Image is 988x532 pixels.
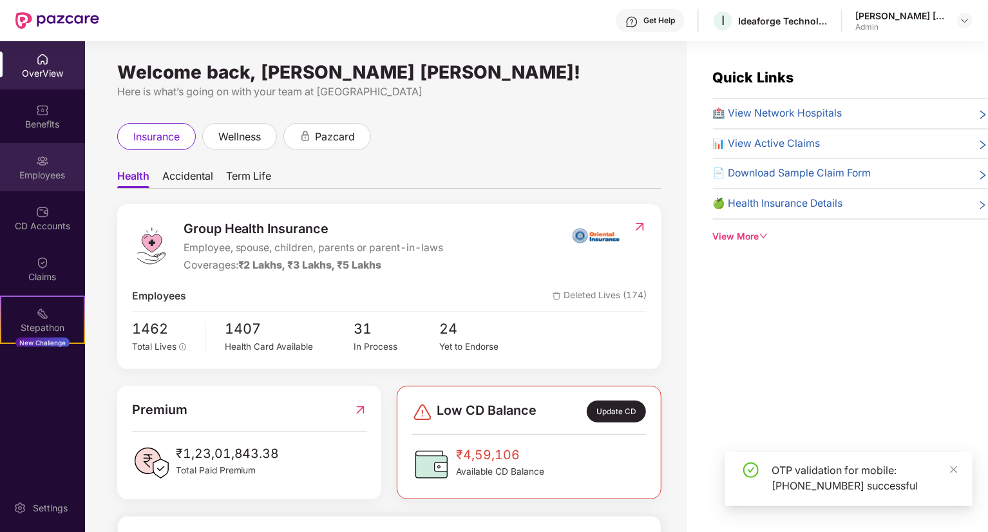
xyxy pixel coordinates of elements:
span: close [949,465,958,474]
span: 1407 [225,318,354,340]
span: Low CD Balance [437,401,537,423]
span: insurance [133,129,180,145]
span: down [759,232,768,241]
div: Settings [29,502,71,515]
span: Group Health Insurance [184,219,444,239]
div: Update CD [587,401,646,423]
span: ₹2 Lakhs, ₹3 Lakhs, ₹5 Lakhs [238,259,382,271]
span: Employees [132,289,186,305]
div: Stepathon [1,321,84,334]
img: CDBalanceIcon [412,445,451,484]
span: right [978,198,988,212]
div: Here is what’s going on with your team at [GEOGRAPHIC_DATA] [117,84,661,100]
div: OTP validation for mobile: [PHONE_NUMBER] successful [772,462,957,493]
img: svg+xml;base64,PHN2ZyB4bWxucz0iaHR0cDovL3d3dy53My5vcmcvMjAwMC9zdmciIHdpZHRoPSIyMSIgaGVpZ2h0PSIyMC... [36,307,49,320]
span: 🍏 Health Insurance Details [713,196,843,212]
div: Get Help [643,15,675,26]
div: Admin [855,22,945,32]
span: I [721,13,725,28]
div: View More [713,230,988,244]
span: 1462 [132,318,196,340]
div: Health Card Available [225,340,354,354]
img: RedirectIcon [633,220,647,233]
div: Ideaforge Technology Ltd [738,15,828,27]
span: right [978,138,988,152]
img: svg+xml;base64,PHN2ZyBpZD0iQmVuZWZpdHMiIHhtbG5zPSJodHRwOi8vd3d3LnczLm9yZy8yMDAwL3N2ZyIgd2lkdGg9Ij... [36,104,49,117]
span: Health [117,169,149,188]
span: pazcard [315,129,355,145]
span: 24 [440,318,526,340]
div: Welcome back, [PERSON_NAME] [PERSON_NAME]! [117,67,661,77]
span: Employee, spouse, children, parents or parent-in-laws [184,240,444,256]
span: Term Life [226,169,271,188]
img: svg+xml;base64,PHN2ZyBpZD0iRHJvcGRvd24tMzJ4MzIiIHhtbG5zPSJodHRwOi8vd3d3LnczLm9yZy8yMDAwL3N2ZyIgd2... [960,15,970,26]
span: Total Lives [132,341,176,352]
img: logo [132,227,171,265]
img: svg+xml;base64,PHN2ZyBpZD0iRGFuZ2VyLTMyeDMyIiB4bWxucz0iaHR0cDovL3d3dy53My5vcmcvMjAwMC9zdmciIHdpZH... [412,402,433,423]
img: svg+xml;base64,PHN2ZyBpZD0iQ0RfQWNjb3VudHMiIGRhdGEtbmFtZT0iQ0QgQWNjb3VudHMiIHhtbG5zPSJodHRwOi8vd3... [36,205,49,218]
span: Available CD Balance [456,465,544,479]
span: check-circle [743,462,759,478]
span: Accidental [162,169,213,188]
img: svg+xml;base64,PHN2ZyBpZD0iQ2xhaW0iIHhtbG5zPSJodHRwOi8vd3d3LnczLm9yZy8yMDAwL3N2ZyIgd2lkdGg9IjIwIi... [36,256,49,269]
span: info-circle [179,343,187,351]
span: ₹1,23,01,843.38 [176,444,280,464]
img: RedirectIcon [354,400,367,420]
span: Total Paid Premium [176,464,280,478]
img: svg+xml;base64,PHN2ZyBpZD0iU2V0dGluZy0yMHgyMCIgeG1sbnM9Imh0dHA6Ly93d3cudzMub3JnLzIwMDAvc3ZnIiB3aW... [14,502,26,515]
div: In Process [354,340,439,354]
span: wellness [218,129,261,145]
span: 🏥 View Network Hospitals [713,106,842,122]
span: 📊 View Active Claims [713,136,821,152]
span: 31 [354,318,439,340]
span: right [978,108,988,122]
img: svg+xml;base64,PHN2ZyBpZD0iRW1wbG95ZWVzIiB4bWxucz0iaHR0cDovL3d3dy53My5vcmcvMjAwMC9zdmciIHdpZHRoPS... [36,155,49,167]
span: Quick Links [713,69,794,86]
div: Yet to Endorse [440,340,526,354]
img: svg+xml;base64,PHN2ZyBpZD0iSGVscC0zMngzMiIgeG1sbnM9Imh0dHA6Ly93d3cudzMub3JnLzIwMDAvc3ZnIiB3aWR0aD... [625,15,638,28]
span: Deleted Lives (174) [553,289,647,305]
img: svg+xml;base64,PHN2ZyBpZD0iSG9tZSIgeG1sbnM9Imh0dHA6Ly93d3cudzMub3JnLzIwMDAvc3ZnIiB3aWR0aD0iMjAiIG... [36,53,49,66]
img: deleteIcon [553,292,561,300]
span: ₹4,59,106 [456,445,544,465]
span: Premium [132,400,187,420]
span: 📄 Download Sample Claim Form [713,166,871,182]
span: right [978,168,988,182]
div: New Challenge [15,337,70,348]
div: Coverages: [184,258,444,274]
img: New Pazcare Logo [15,12,99,29]
div: [PERSON_NAME] [PERSON_NAME] [855,10,945,22]
img: insurerIcon [572,219,620,251]
div: animation [299,130,311,142]
img: PaidPremiumIcon [132,444,171,482]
